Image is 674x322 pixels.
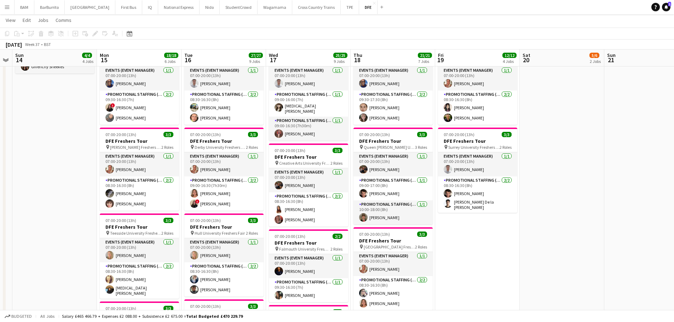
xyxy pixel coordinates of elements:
[220,0,258,14] button: StudentCrowd
[15,0,34,14] button: BAM
[53,16,74,25] a: Comms
[38,17,48,23] span: Jobs
[359,0,378,14] button: DFE
[200,0,220,14] button: Nido
[65,0,115,14] button: [GEOGRAPHIC_DATA]
[341,0,359,14] button: TPE
[56,17,71,23] span: Comms
[23,17,31,23] span: Edit
[115,0,142,14] button: First Bus
[668,2,671,6] span: 1
[6,17,16,23] span: View
[4,312,33,320] button: Budgeted
[258,0,292,14] button: Wagamama
[158,0,200,14] button: National Express
[3,16,18,25] a: View
[20,16,34,25] a: Edit
[6,41,22,48] div: [DATE]
[662,3,670,11] a: 1
[292,0,341,14] button: Cross Country Trains
[142,0,158,14] button: IQ
[44,42,51,47] div: BST
[23,42,41,47] span: Week 37
[34,0,65,14] button: BarBurrito
[186,314,243,319] span: Total Budgeted £470 229.79
[39,314,56,319] span: All jobs
[11,314,32,319] span: Budgeted
[35,16,51,25] a: Jobs
[62,314,243,319] div: Salary £465 466.79 + Expenses £2 088.00 + Subsistence £2 675.00 =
